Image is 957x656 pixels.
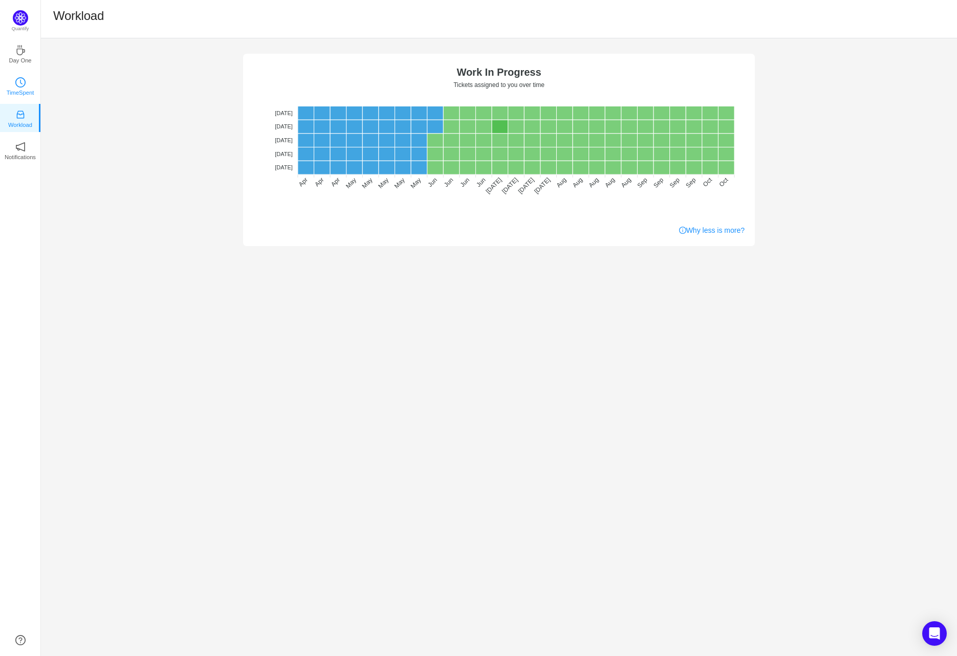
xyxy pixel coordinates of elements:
tspan: [DATE] [275,123,293,129]
a: icon: coffeeDay One [15,48,26,58]
tspan: Aug [603,176,616,189]
tspan: Jun [426,177,439,189]
p: Day One [9,56,31,65]
tspan: Aug [555,176,568,189]
tspan: May [361,177,374,190]
tspan: May [393,177,406,190]
tspan: [DATE] [517,176,536,195]
tspan: Sep [652,176,665,189]
tspan: [DATE] [275,151,293,157]
p: Notifications [5,152,36,162]
tspan: Sep [684,176,697,189]
tspan: Apr [297,176,309,188]
tspan: May [409,177,422,190]
tspan: Aug [571,176,584,189]
a: icon: notificationNotifications [15,145,26,155]
a: Why less is more? [679,225,745,236]
tspan: [DATE] [484,176,503,195]
tspan: [DATE] [275,137,293,143]
tspan: Oct [717,176,730,188]
p: TimeSpent [7,88,34,97]
tspan: Sep [668,176,681,189]
tspan: Aug [620,176,633,189]
tspan: Oct [702,176,714,188]
tspan: May [344,177,358,190]
tspan: [DATE] [275,164,293,170]
tspan: Jun [475,177,487,189]
div: Open Intercom Messenger [922,621,947,646]
p: Quantify [12,26,29,33]
tspan: Sep [636,176,649,189]
i: icon: notification [15,142,26,152]
tspan: [DATE] [533,176,552,195]
tspan: May [377,177,390,190]
i: icon: coffee [15,45,26,55]
tspan: Jun [443,177,455,189]
tspan: [DATE] [501,176,519,195]
text: Work In Progress [456,67,541,78]
h1: Workload [53,8,104,24]
tspan: Aug [588,176,600,189]
i: icon: clock-circle [15,77,26,88]
a: icon: clock-circleTimeSpent [15,80,26,91]
a: icon: inboxWorkload [15,113,26,123]
a: icon: question-circle [15,635,26,645]
tspan: [DATE] [275,110,293,116]
tspan: Apr [330,176,341,188]
tspan: Apr [313,176,325,188]
tspan: Jun [459,177,471,189]
p: Workload [8,120,32,129]
img: Quantify [13,10,28,26]
i: icon: inbox [15,110,26,120]
i: icon: info-circle [679,227,686,234]
text: Tickets assigned to you over time [453,81,545,89]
